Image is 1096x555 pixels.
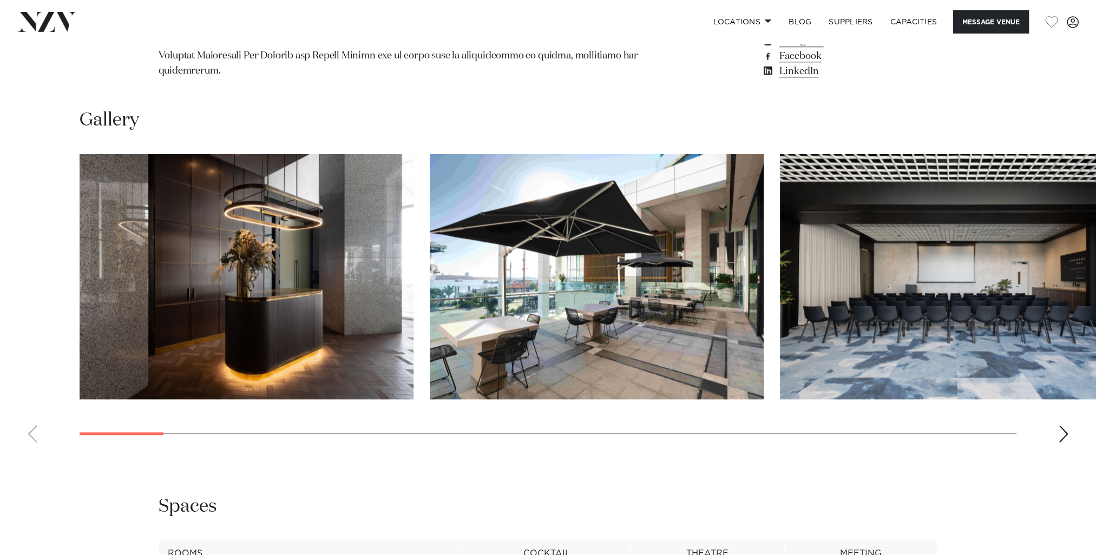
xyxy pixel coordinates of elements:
[953,10,1029,34] button: Message Venue
[159,494,217,519] h2: Spaces
[80,154,414,399] swiper-slide: 1 / 30
[704,10,780,34] a: Locations
[780,10,820,34] a: BLOG
[430,154,764,399] swiper-slide: 2 / 30
[762,64,938,79] a: LinkedIn
[820,10,881,34] a: SUPPLIERS
[80,108,139,133] h2: Gallery
[882,10,946,34] a: Capacities
[17,12,76,31] img: nzv-logo.png
[762,49,938,64] a: Facebook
